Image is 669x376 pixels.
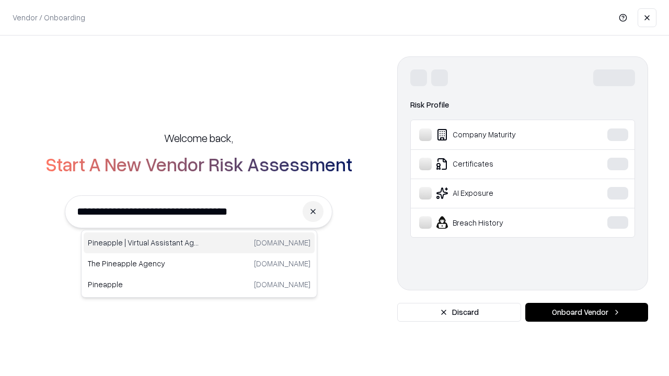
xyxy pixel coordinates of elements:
div: Breach History [419,216,575,229]
p: Pineapple [88,279,199,290]
button: Discard [397,303,521,322]
p: [DOMAIN_NAME] [254,237,310,248]
button: Onboard Vendor [525,303,648,322]
p: [DOMAIN_NAME] [254,279,310,290]
h5: Welcome back, [164,131,233,145]
h2: Start A New Vendor Risk Assessment [45,154,352,174]
div: Risk Profile [410,99,635,111]
p: Pineapple | Virtual Assistant Agency [88,237,199,248]
p: [DOMAIN_NAME] [254,258,310,269]
p: Vendor / Onboarding [13,12,85,23]
p: The Pineapple Agency [88,258,199,269]
div: Suggestions [81,230,317,298]
div: Certificates [419,158,575,170]
div: AI Exposure [419,187,575,199]
div: Company Maturity [419,128,575,141]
